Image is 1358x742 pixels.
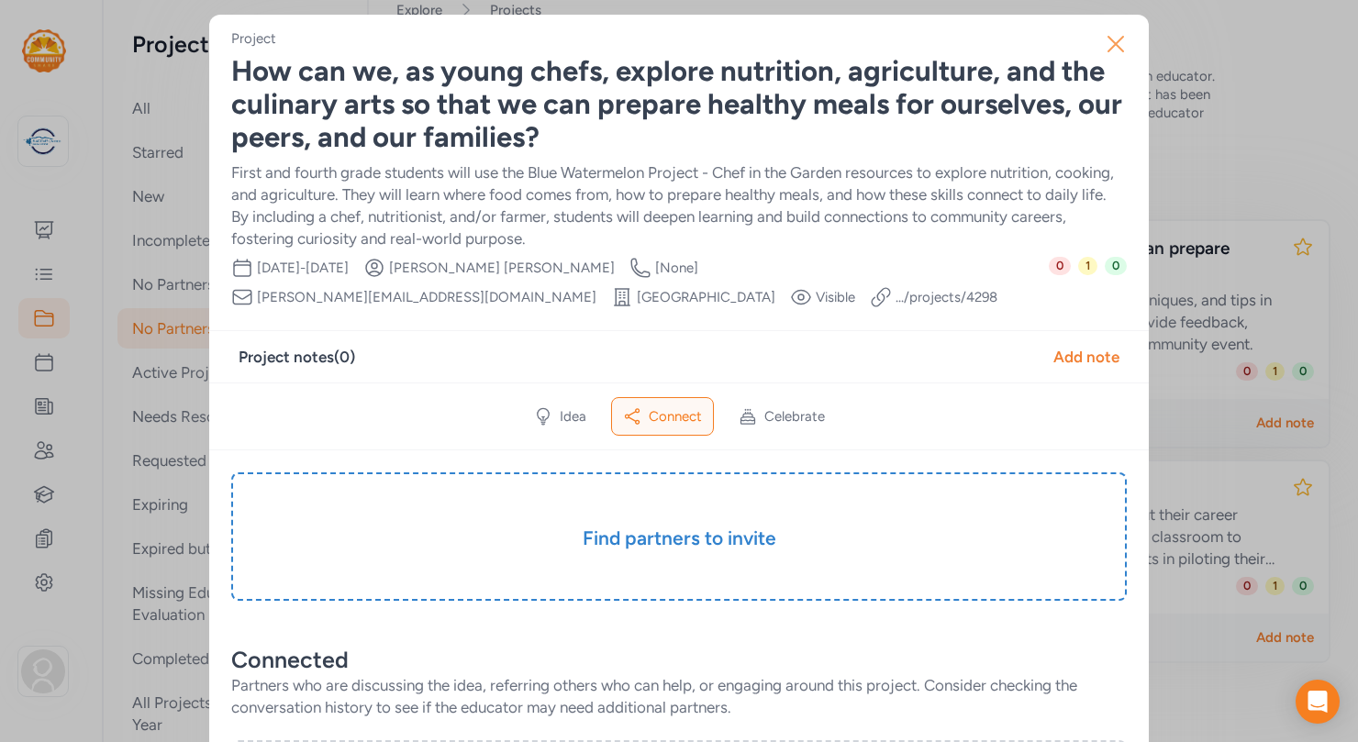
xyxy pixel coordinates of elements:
span: [None] [655,259,698,277]
span: Visible [816,288,855,306]
div: Partners who are discussing the idea, referring others who can help, or engaging around this proj... [231,674,1127,718]
span: [PERSON_NAME] [PERSON_NAME] [389,259,615,277]
span: Celebrate [764,407,825,426]
span: [GEOGRAPHIC_DATA] [637,288,775,306]
span: [PERSON_NAME][EMAIL_ADDRESS][DOMAIN_NAME] [257,288,596,306]
div: Add note [1053,346,1119,368]
h3: Find partners to invite [277,526,1081,551]
span: Idea [560,407,586,426]
div: Project [231,29,276,48]
span: 1 [1078,257,1097,275]
span: [DATE] - [DATE] [257,259,349,277]
div: Open Intercom Messenger [1296,680,1340,724]
div: How can we, as young chefs, explore nutrition, agriculture, and the culinary arts so that we can ... [231,55,1127,154]
span: 0 [1105,257,1127,275]
div: Connected [231,645,1127,674]
a: .../projects/4298 [896,288,997,306]
span: 0 [1049,257,1071,275]
div: First and fourth grade students will use the Blue Watermelon Project - Chef in the Garden resourc... [231,161,1127,249]
span: Connect [649,407,702,426]
div: Project notes ( 0 ) [239,346,355,368]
